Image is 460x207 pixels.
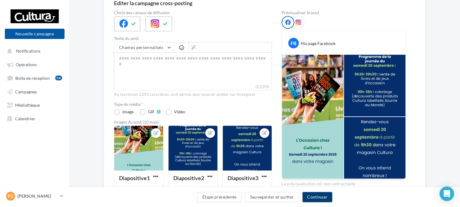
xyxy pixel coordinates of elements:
button: Continuer [302,192,332,202]
div: La prévisualisation est non-contractuelle [282,179,406,187]
button: Sauvegarder et quitter [245,192,299,202]
span: Boîte de réception [15,75,50,80]
label: 0/2200 [114,84,272,90]
span: Champs personnalisés [119,45,163,50]
button: Champs personnalisés [114,42,174,53]
p: [PERSON_NAME] [17,193,58,199]
label: Type de média * [114,102,272,106]
span: Calendrier [15,116,35,121]
div: Ma page Facebook [301,40,336,47]
div: Diapositive1 [119,175,150,181]
a: PC [PERSON_NAME] [5,190,65,202]
div: Editer la campagne cross-posting [114,0,192,6]
div: Prévisualiser le post [282,11,406,15]
a: Campagnes [4,86,66,97]
label: Texte du post [114,36,272,40]
span: Opérations [16,62,37,67]
label: Choix des canaux de diffusion [114,11,272,15]
span: Médiathèque [15,102,40,108]
div: FB [288,38,299,48]
div: Au maximum 2200 caractères sont permis pour pouvoir publier sur Instagram [114,92,272,97]
div: GIF [148,110,155,114]
div: Images du post (10 max) [114,120,272,124]
span: PC [8,193,13,199]
span: Notifications [16,48,40,53]
a: Opérations [4,59,66,70]
div: Diapositive3 [228,175,258,181]
button: Étape précédente [197,192,242,202]
div: Open Intercom Messenger [440,186,454,201]
a: Calendrier [4,113,66,124]
a: Boîte de réception56 [4,72,66,83]
div: Diapositive2 [173,175,204,181]
button: Nouvelle campagne [5,29,65,39]
div: 56 [55,76,62,80]
button: Notifications [4,45,63,56]
div: Vidéo [174,110,185,114]
div: Image [122,110,134,114]
a: Médiathèque [4,99,66,110]
span: Campagnes [15,89,37,94]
